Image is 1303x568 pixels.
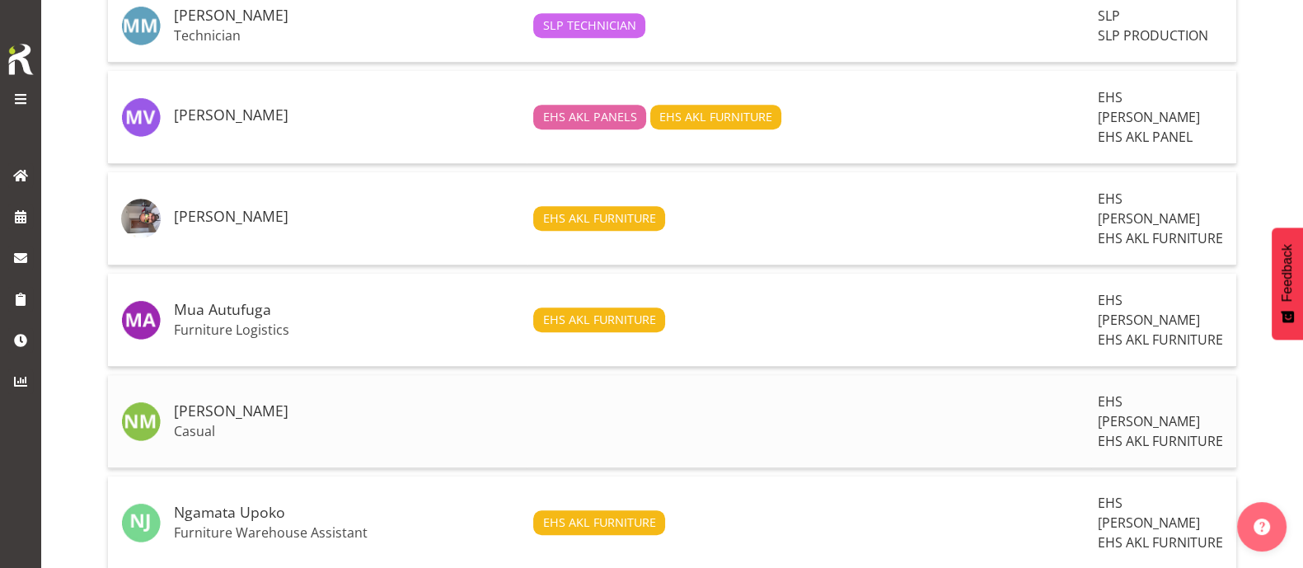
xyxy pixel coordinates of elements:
[121,300,161,340] img: mua-autufuga10038.jpg
[174,423,520,439] p: Casual
[174,209,520,225] h5: [PERSON_NAME]
[174,505,520,521] h5: Ngamata Upoko
[1098,190,1200,228] span: EHS [PERSON_NAME]
[1098,331,1223,349] span: EHS AKL FURNITURE
[1098,432,1223,450] span: EHS AKL FURNITURE
[1098,128,1193,146] span: EHS AKL PANEL
[121,6,161,45] img: matthew-mcfarlane259.jpg
[1098,392,1200,430] span: EHS [PERSON_NAME]
[121,199,161,238] img: michael-vaimaugafd0e904316b55244083acdb8f433c2b4.png
[542,514,655,532] span: EHS AKL FURNITURE
[659,108,772,126] span: EHS AKL FURNITURE
[121,503,161,542] img: ngamata-junior3423.jpg
[121,97,161,137] img: matthieu-vendrely3635.jpg
[1098,291,1200,329] span: EHS [PERSON_NAME]
[174,322,520,338] p: Furniture Logistics
[174,27,520,44] p: Technician
[542,16,635,35] span: SLP TECHNICIAN
[174,7,520,24] h5: [PERSON_NAME]
[1098,26,1208,45] span: SLP PRODUCTION
[542,108,636,126] span: EHS AKL PANELS
[174,403,520,420] h5: [PERSON_NAME]
[4,41,37,77] img: Rosterit icon logo
[1272,228,1303,340] button: Feedback - Show survey
[1098,88,1200,126] span: EHS [PERSON_NAME]
[174,107,520,124] h5: [PERSON_NAME]
[1098,494,1200,532] span: EHS [PERSON_NAME]
[1098,533,1223,552] span: EHS AKL FURNITURE
[174,302,520,318] h5: Mua Autufuga
[542,209,655,228] span: EHS AKL FURNITURE
[1098,7,1120,25] span: SLP
[1098,229,1223,247] span: EHS AKL FURNITURE
[1280,244,1295,302] span: Feedback
[121,401,161,441] img: nelia-maiva11913.jpg
[542,311,655,329] span: EHS AKL FURNITURE
[1254,519,1270,535] img: help-xxl-2.png
[174,524,520,541] p: Furniture Warehouse Assistant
